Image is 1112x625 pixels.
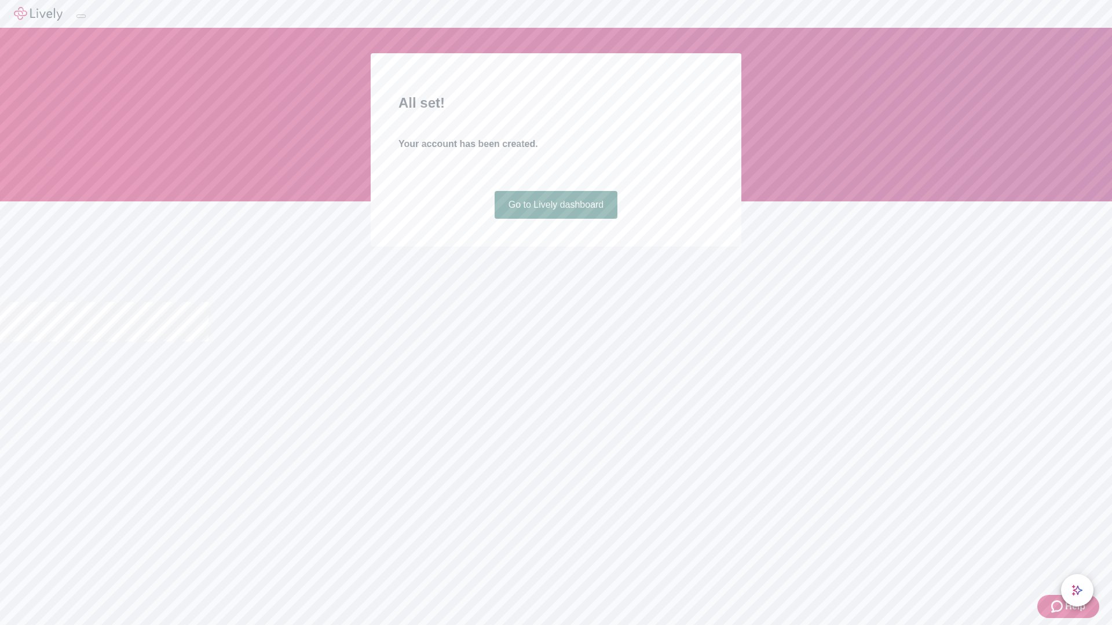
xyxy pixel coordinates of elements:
[1065,600,1085,613] span: Help
[1037,595,1099,618] button: Zendesk support iconHelp
[1071,584,1083,596] svg: Lively AI Assistant
[76,14,86,18] button: Log out
[14,7,63,21] img: Lively
[495,191,618,219] a: Go to Lively dashboard
[1051,600,1065,613] svg: Zendesk support icon
[1061,574,1093,606] button: chat
[398,93,714,113] h2: All set!
[398,137,714,151] h4: Your account has been created.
